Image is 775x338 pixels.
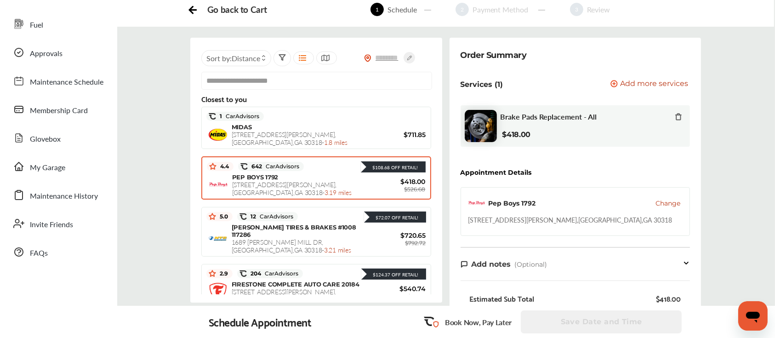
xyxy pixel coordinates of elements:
[8,69,108,93] a: Maintenance Schedule
[371,214,419,221] div: $72.07 Off Retail!
[461,49,527,62] div: Order Summary
[8,183,108,207] a: Maintenance History
[468,195,485,212] img: logo-pepboys.png
[209,236,227,241] img: logo-mavis.png
[370,178,426,186] span: $418.00
[405,186,426,193] span: $526.68
[201,95,431,103] div: Closest to you
[8,12,108,36] a: Fuel
[30,48,63,60] span: Approvals
[461,260,468,268] img: note-icon.db9493fa.svg
[207,4,267,15] div: Go back to Cart
[368,164,418,171] div: $108.68 Off Retail!
[209,129,227,140] img: Midas+Logo_RGB.png
[209,315,312,328] div: Schedule Appointment
[8,40,108,64] a: Approvals
[456,3,469,16] span: 2
[206,53,260,63] span: Sort by :
[216,113,259,120] span: 1
[655,199,680,208] button: Change
[30,162,65,174] span: My Garage
[610,80,690,89] a: Add more services
[216,213,228,220] span: 5.0
[232,53,260,63] span: Distance
[248,163,299,170] span: 642
[232,180,352,197] span: [STREET_ADDRESS][PERSON_NAME] , [GEOGRAPHIC_DATA] , GA 30318 -
[30,219,73,231] span: Invite Friends
[239,270,247,277] img: caradvise_icon.5c74104a.svg
[247,270,298,277] span: 204
[209,113,216,120] img: caradvise_icon.5c74104a.svg
[325,188,351,197] span: 3.19 miles
[469,4,532,15] div: Payment Method
[261,270,298,277] span: CarAdvisors
[232,281,359,288] span: FIRESTONE COMPLETE AUTO CARE 20184
[384,4,421,15] div: Schedule
[240,163,248,170] img: caradvise_icon.5c74104a.svg
[445,317,512,327] p: Book Now, Pay Later
[371,131,426,139] span: $711.85
[239,213,247,220] img: caradvise_icon.5c74104a.svg
[232,237,351,254] span: 1689 [PERSON_NAME] MILL DR , [GEOGRAPHIC_DATA] , GA 30318 -
[232,223,356,238] span: [PERSON_NAME] TIRES & BRAKES #1008 117286
[232,173,279,181] span: PEP BOYS 1792
[217,163,229,170] span: 4.4
[216,270,228,277] span: 2.9
[515,260,547,269] span: (Optional)
[501,112,597,121] span: Brake Pads Replacement - All
[656,294,681,303] div: $418.00
[468,215,672,224] div: [STREET_ADDRESS][PERSON_NAME] , [GEOGRAPHIC_DATA] , GA 30318
[8,97,108,121] a: Membership Card
[461,169,532,176] div: Appointment Details
[8,155,108,178] a: My Garage
[30,76,103,88] span: Maintenance Schedule
[30,105,88,117] span: Membership Card
[570,3,583,16] span: 3
[489,199,536,208] div: Pep Boys 1792
[8,212,108,235] a: Invite Friends
[209,213,216,220] img: star_icon.59ea9307.svg
[620,80,688,89] span: Add more services
[209,163,217,170] img: star_icon.59ea9307.svg
[30,19,43,31] span: Fuel
[371,231,426,240] span: $720.65
[30,133,61,145] span: Glovebox
[465,110,497,142] img: brake-pads-replacement-thumb.jpg
[371,285,426,293] span: $540.74
[324,245,351,254] span: 3.21 miles
[209,270,216,277] img: star_icon.59ea9307.svg
[370,3,384,16] span: 1
[8,126,108,150] a: Glovebox
[583,4,614,15] div: Review
[408,293,426,300] span: $665.11
[324,137,347,147] span: 1.8 miles
[8,240,108,264] a: FAQs
[461,80,503,89] p: Services (1)
[256,213,293,220] span: CarAdvisors
[30,190,98,202] span: Maintenance History
[470,294,535,303] div: Estimated Sub Total
[30,247,48,259] span: FAQs
[364,54,371,62] img: location_vector_orange.38f05af8.svg
[738,301,768,331] iframe: Button to launch messaging window
[405,240,426,246] span: $792.72
[502,130,531,139] b: $418.00
[209,176,228,194] img: logo-pepboys.png
[232,130,348,147] span: [STREET_ADDRESS][PERSON_NAME] , [GEOGRAPHIC_DATA] , GA 30318 -
[222,113,259,120] span: CarAdvisors
[247,213,293,220] span: 12
[610,80,688,89] button: Add more services
[472,260,511,269] span: Add notes
[369,271,419,278] div: $124.37 Off Retail!
[232,287,351,304] span: [STREET_ADDRESS][PERSON_NAME] , [GEOGRAPHIC_DATA] , GA 30318 -
[209,283,227,301] img: logo-firestone.png
[262,163,299,170] span: CarAdvisors
[232,123,252,131] span: MIDAS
